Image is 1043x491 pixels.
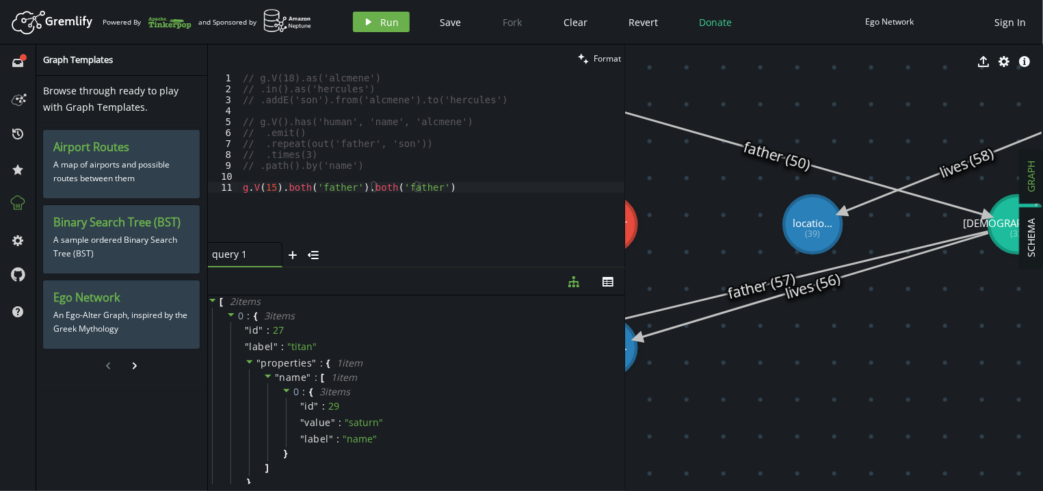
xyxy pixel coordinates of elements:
[793,216,832,230] tspan: locatio...
[53,305,189,339] p: An Ego-Alter Graph, inspired by the Greek Mythology
[53,140,189,155] h3: Airport Routes
[264,309,295,322] span: 3 item s
[208,171,240,182] div: 10
[254,310,257,322] span: {
[303,386,306,398] span: :
[208,83,240,94] div: 2
[208,105,240,116] div: 4
[782,269,843,304] text: lives (56)
[1025,161,1038,193] span: GRAPH
[238,309,244,322] span: 0
[315,399,319,412] span: "
[353,12,410,32] button: Run
[309,386,313,398] span: {
[261,356,313,369] span: properties
[503,16,523,29] span: Fork
[208,72,240,83] div: 1
[275,371,280,384] span: "
[574,44,625,72] button: Format
[274,340,278,353] span: "
[263,9,312,33] img: AWS Neptune
[726,269,797,304] text: father (57)
[300,432,305,445] span: "
[440,16,462,29] span: Save
[256,356,261,369] span: "
[53,291,189,305] h3: Ego Network
[208,94,240,105] div: 3
[327,357,330,369] span: {
[492,12,533,32] button: Fork
[322,400,325,412] span: :
[208,160,240,171] div: 9
[250,341,274,353] span: label
[259,323,264,336] span: "
[282,447,287,460] span: }
[329,432,334,445] span: "
[332,371,358,384] span: 1 item
[300,416,305,429] span: "
[208,182,240,193] div: 11
[328,400,339,412] div: 29
[313,356,317,369] span: "
[212,248,267,261] span: query 1
[288,340,317,353] span: " titan "
[564,16,588,29] span: Clear
[1010,228,1025,239] tspan: (33)
[220,295,223,308] span: [
[300,399,305,412] span: "
[248,310,251,322] span: :
[629,16,659,29] span: Revert
[293,385,300,398] span: 0
[245,340,250,353] span: "
[320,357,324,369] span: :
[208,149,240,160] div: 8
[587,216,627,230] tspan: monster
[198,9,312,35] div: and Sponsored by
[208,138,240,149] div: 7
[208,116,240,127] div: 5
[805,228,820,239] tspan: (39)
[53,230,189,264] p: A sample ordered Binary Search Tree (BST)
[741,137,813,174] text: father (50)
[337,356,363,369] span: 1 item
[53,215,189,230] h3: Binary Search Tree (BST)
[103,10,192,34] div: Powered By
[321,371,325,384] span: [
[315,371,318,384] span: :
[43,84,179,114] span: Browse through ready to play with Graph Templates.
[345,416,384,429] span: " saturn "
[619,12,669,32] button: Revert
[230,295,261,308] span: 2 item s
[866,16,914,27] div: Ego Network
[305,400,315,412] span: id
[337,433,340,445] span: :
[282,341,285,353] span: :
[700,16,732,29] span: Donate
[554,12,598,32] button: Clear
[263,462,269,474] span: ]
[331,416,336,429] span: "
[381,16,399,29] span: Run
[208,127,240,138] div: 6
[343,432,378,445] span: " name "
[587,339,627,353] tspan: locatio...
[689,12,743,32] button: Donate
[267,324,269,336] span: :
[594,53,621,64] span: Format
[305,433,330,445] span: label
[994,16,1026,29] span: Sign In
[245,476,250,488] span: }
[250,324,259,336] span: id
[245,323,250,336] span: "
[988,12,1033,32] button: Sign In
[319,385,350,398] span: 3 item s
[1025,219,1038,258] span: SCHEMA
[430,12,472,32] button: Save
[273,324,284,336] div: 27
[307,371,312,384] span: "
[280,371,307,384] span: name
[305,416,332,429] span: value
[53,155,189,189] p: A map of airports and possible routes between them
[339,416,342,429] span: :
[43,53,113,66] span: Graph Templates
